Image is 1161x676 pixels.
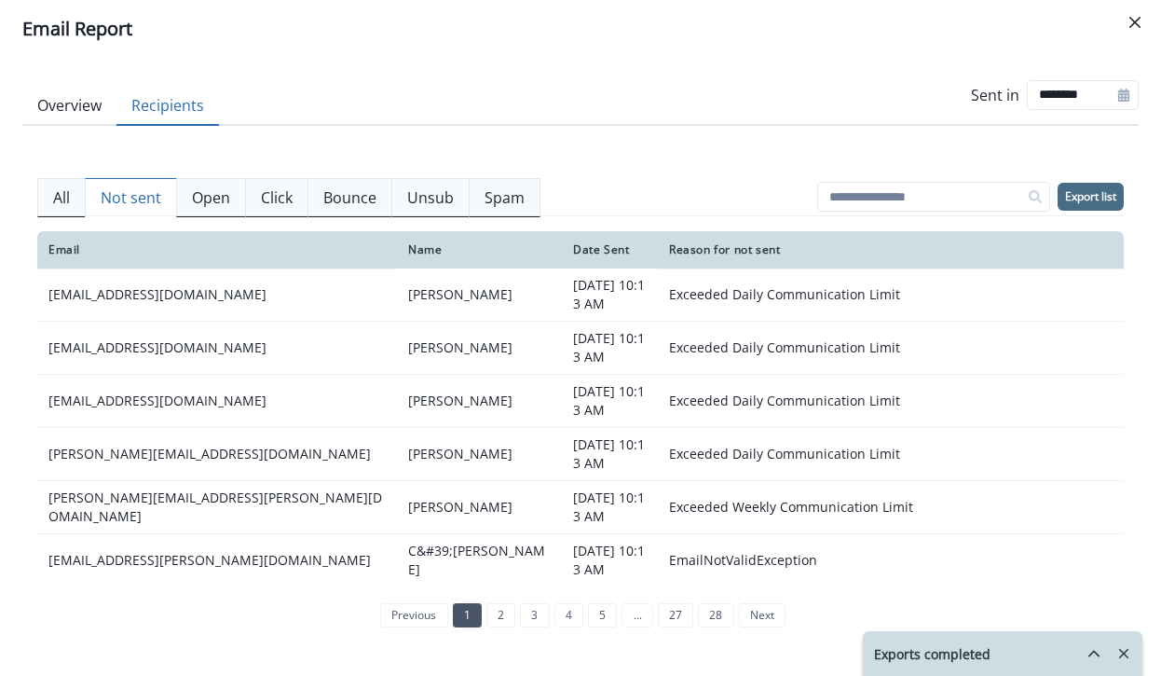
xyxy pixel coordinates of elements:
[658,375,1124,428] td: Exceeded Daily Communication Limit
[658,269,1124,322] td: Exceeded Daily Communication Limit
[573,435,647,473] p: [DATE] 10:13 AM
[261,186,293,209] p: Click
[573,542,647,579] p: [DATE] 10:13 AM
[658,322,1124,375] td: Exceeded Daily Communication Limit
[1120,7,1150,37] button: Close
[588,603,617,628] a: Page 5
[486,603,515,628] a: Page 2
[573,242,647,257] div: Date Sent
[520,603,549,628] a: Page 3
[37,269,397,322] td: [EMAIL_ADDRESS][DOMAIN_NAME]
[408,242,551,257] div: Name
[192,186,230,209] p: Open
[22,15,1139,43] div: Email Report
[407,186,454,209] p: Unsub
[1079,640,1109,668] button: hide-exports
[101,186,161,209] p: Not sent
[573,276,647,313] p: [DATE] 10:13 AM
[37,375,397,428] td: [EMAIL_ADDRESS][DOMAIN_NAME]
[397,481,562,534] td: [PERSON_NAME]
[739,603,785,628] a: Next page
[22,87,116,126] button: Overview
[1065,190,1116,203] p: Export list
[397,322,562,375] td: [PERSON_NAME]
[971,84,1019,106] p: Sent in
[323,186,376,209] p: Bounce
[397,375,562,428] td: [PERSON_NAME]
[669,242,1113,257] div: Reason for not sent
[698,603,733,628] a: Page 28
[658,603,693,628] a: Page 27
[573,382,647,420] p: [DATE] 10:13 AM
[621,603,652,628] a: Jump forward
[453,603,482,628] a: Page 1 is your current page
[48,242,386,257] div: Email
[554,603,583,628] a: Page 4
[397,269,562,322] td: [PERSON_NAME]
[1064,632,1101,675] button: hide-exports
[573,329,647,366] p: [DATE] 10:13 AM
[37,322,397,375] td: [EMAIL_ADDRESS][DOMAIN_NAME]
[1109,640,1139,668] button: Remove-exports
[573,489,647,526] p: [DATE] 10:13 AM
[37,428,397,481] td: [PERSON_NAME][EMAIL_ADDRESS][DOMAIN_NAME]
[658,534,1124,587] td: EmailNotValidException
[37,534,397,587] td: [EMAIL_ADDRESS][PERSON_NAME][DOMAIN_NAME]
[658,428,1124,481] td: Exceeded Daily Communication Limit
[658,481,1124,534] td: Exceeded Weekly Communication Limit
[116,87,219,126] button: Recipients
[1058,183,1124,211] button: Export list
[376,603,785,628] ul: Pagination
[485,186,525,209] p: Spam
[37,481,397,534] td: [PERSON_NAME][EMAIL_ADDRESS][PERSON_NAME][DOMAIN_NAME]
[53,186,70,209] p: All
[874,644,990,664] p: Exports completed
[397,428,562,481] td: [PERSON_NAME]
[397,534,562,587] td: C&#39;[PERSON_NAME]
